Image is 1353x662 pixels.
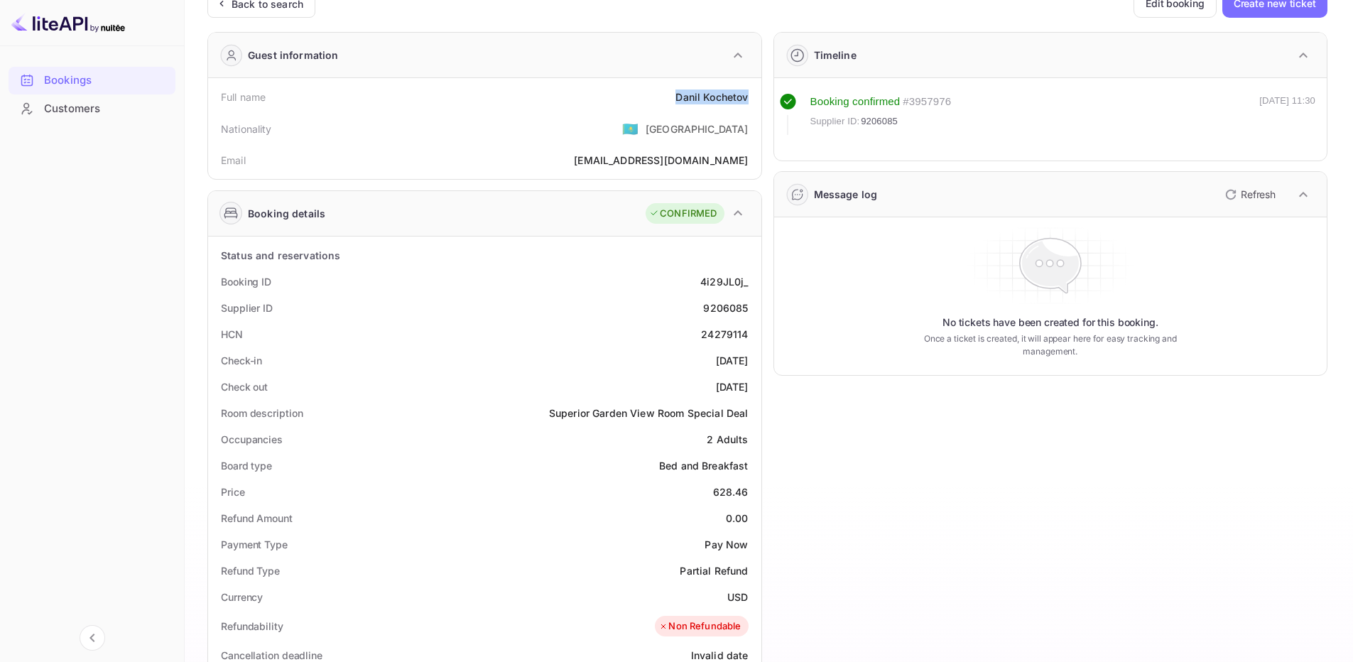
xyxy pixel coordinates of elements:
[221,484,245,499] div: Price
[861,114,898,129] span: 9206085
[700,274,748,289] div: 4i29JL0j_
[221,590,263,604] div: Currency
[1241,187,1276,202] p: Refresh
[574,153,748,168] div: [EMAIL_ADDRESS][DOMAIN_NAME]
[9,95,175,121] a: Customers
[716,353,749,368] div: [DATE]
[221,121,272,136] div: Nationality
[903,94,951,110] div: # 3957976
[221,248,340,263] div: Status and reservations
[221,153,246,168] div: Email
[221,537,288,552] div: Payment Type
[9,95,175,123] div: Customers
[622,116,639,141] span: United States
[221,327,243,342] div: HCN
[9,67,175,94] div: Bookings
[221,432,283,447] div: Occupancies
[1259,94,1315,135] div: [DATE] 11:30
[221,274,271,289] div: Booking ID
[675,89,748,104] div: Danil Kochetov
[549,406,749,420] div: Superior Garden View Room Special Deal
[80,625,105,651] button: Collapse navigation
[814,187,878,202] div: Message log
[901,332,1199,358] p: Once a ticket is created, it will appear here for easy tracking and management.
[248,48,339,63] div: Guest information
[701,327,748,342] div: 24279114
[44,72,168,89] div: Bookings
[221,300,273,315] div: Supplier ID
[703,300,748,315] div: 9206085
[221,379,268,394] div: Check out
[713,484,749,499] div: 628.46
[44,101,168,117] div: Customers
[658,619,741,634] div: Non Refundable
[649,207,717,221] div: CONFIRMED
[248,206,325,221] div: Booking details
[221,406,303,420] div: Room description
[11,11,125,34] img: LiteAPI logo
[810,114,860,129] span: Supplier ID:
[1217,183,1281,206] button: Refresh
[221,458,272,473] div: Board type
[221,353,262,368] div: Check-in
[680,563,748,578] div: Partial Refund
[810,94,901,110] div: Booking confirmed
[716,379,749,394] div: [DATE]
[646,121,749,136] div: [GEOGRAPHIC_DATA]
[942,315,1158,330] p: No tickets have been created for this booking.
[9,67,175,93] a: Bookings
[221,89,266,104] div: Full name
[727,590,748,604] div: USD
[814,48,857,63] div: Timeline
[221,619,283,634] div: Refundability
[705,537,748,552] div: Pay Now
[221,511,293,526] div: Refund Amount
[707,432,748,447] div: 2 Adults
[659,458,749,473] div: Bed and Breakfast
[221,563,280,578] div: Refund Type
[726,511,749,526] div: 0.00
